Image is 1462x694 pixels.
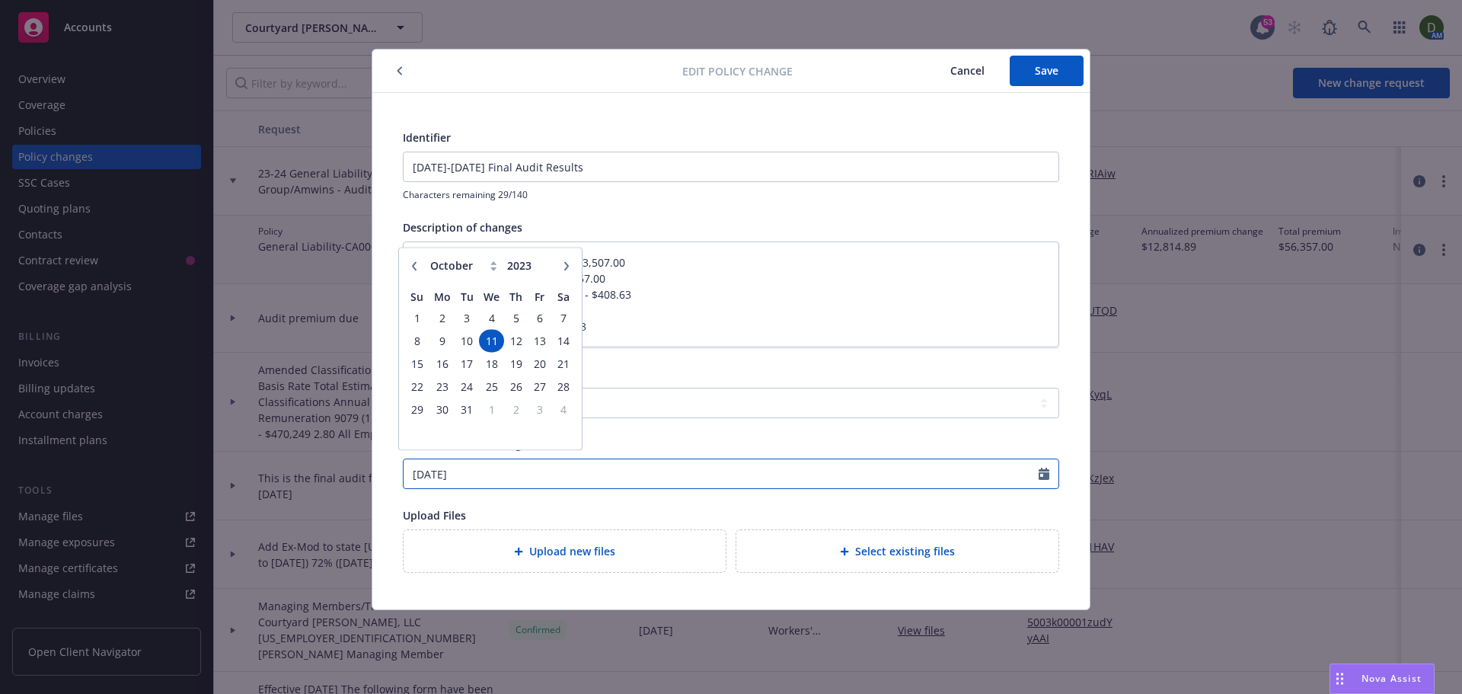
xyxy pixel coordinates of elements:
[529,377,550,396] span: 27
[1330,664,1435,694] button: Nova Assist
[479,352,504,375] td: 18
[554,400,574,419] span: 4
[535,289,544,304] span: Fr
[552,352,576,375] td: 21
[457,331,477,350] span: 10
[1010,56,1084,86] button: Save
[455,329,479,352] td: 10
[434,289,451,304] span: Mo
[403,241,1059,347] textarea: Original Estimated Premium - $43,507.00 Audited Actual Premium - $56,357.00 Additional taxes and ...
[410,289,423,304] span: Su
[403,529,726,573] div: Upload new files
[480,331,503,350] span: 11
[457,377,477,396] span: 24
[552,306,576,329] td: 7
[480,354,503,373] span: 18
[430,309,453,328] span: 2
[552,329,576,352] td: 14
[529,331,550,350] span: 13
[405,352,429,375] td: 15
[429,329,455,352] td: 9
[480,377,503,396] span: 25
[455,306,479,329] td: 3
[405,375,429,398] td: 22
[1361,672,1422,685] span: Nova Assist
[455,375,479,398] td: 24
[479,329,504,352] td: 11
[457,400,477,419] span: 31
[457,309,477,328] span: 3
[430,331,453,350] span: 9
[1039,468,1049,480] svg: Calendar
[455,398,479,421] td: 31
[504,329,528,352] td: 12
[430,377,453,396] span: 23
[529,309,550,328] span: 6
[855,543,955,559] span: Select existing files
[405,398,429,421] td: 29
[455,352,479,375] td: 17
[479,421,504,443] td: empty-day-cell
[405,329,429,352] td: 8
[429,375,455,398] td: 23
[506,331,526,350] span: 12
[736,529,1059,573] div: Select existing files
[479,398,504,421] td: 1
[552,375,576,398] td: 28
[529,400,550,419] span: 3
[407,400,427,419] span: 29
[528,329,551,352] td: 13
[554,377,574,396] span: 28
[528,375,551,398] td: 27
[506,400,526,419] span: 2
[554,309,574,328] span: 7
[925,56,1010,86] button: Cancel
[457,354,477,373] span: 17
[950,63,985,78] span: Cancel
[504,306,528,329] td: 5
[504,398,528,421] td: 2
[504,352,528,375] td: 19
[506,377,526,396] span: 26
[403,130,451,145] span: Identifier
[403,188,1059,201] span: Characters remaining 29/140
[403,508,466,523] span: Upload Files
[1330,664,1349,693] div: Drag to move
[404,152,1058,181] input: This will be shown in the policy change history list for your reference.
[484,289,500,304] span: We
[480,400,503,419] span: 1
[430,400,453,419] span: 30
[528,352,551,375] td: 20
[528,398,551,421] td: 3
[528,421,551,443] td: empty-day-cell
[461,289,474,304] span: Tu
[480,309,503,328] span: 4
[429,421,455,443] td: empty-day-cell
[403,220,522,235] span: Description of changes
[529,543,615,559] span: Upload new files
[506,354,526,373] span: 19
[405,421,429,443] td: empty-day-cell
[407,354,427,373] span: 15
[455,421,479,443] td: empty-day-cell
[479,306,504,329] td: 4
[506,309,526,328] span: 5
[404,459,1039,488] input: MM/DD/YYYY
[407,377,427,396] span: 22
[504,421,528,443] td: empty-day-cell
[557,289,570,304] span: Sa
[430,354,453,373] span: 16
[429,398,455,421] td: 30
[509,289,522,304] span: Th
[407,309,427,328] span: 1
[405,306,429,329] td: 1
[479,375,504,398] td: 25
[682,63,793,79] span: Edit policy change
[528,306,551,329] td: 6
[554,331,574,350] span: 14
[504,375,528,398] td: 26
[1035,63,1058,78] span: Save
[552,421,576,443] td: empty-day-cell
